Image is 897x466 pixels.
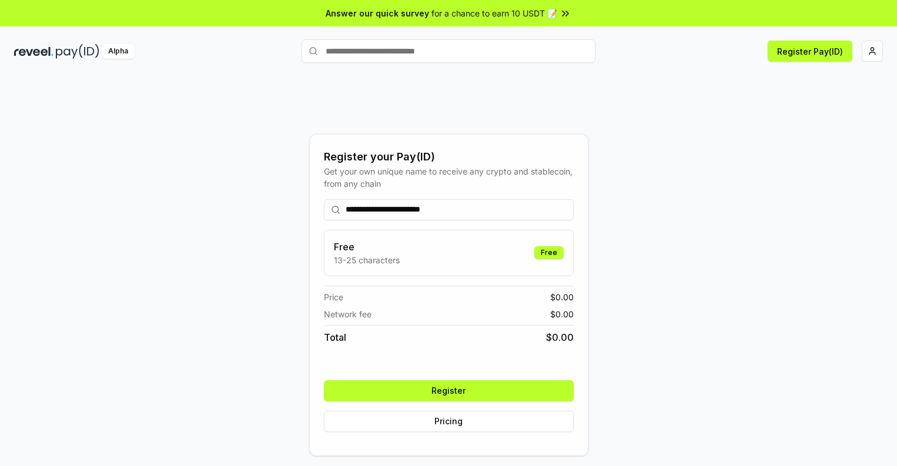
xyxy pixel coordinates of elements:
[102,44,135,59] div: Alpha
[324,411,574,432] button: Pricing
[334,254,400,266] p: 13-25 characters
[14,44,53,59] img: reveel_dark
[768,41,852,62] button: Register Pay(ID)
[326,7,429,19] span: Answer our quick survey
[324,380,574,401] button: Register
[550,291,574,303] span: $ 0.00
[324,330,346,344] span: Total
[431,7,557,19] span: for a chance to earn 10 USDT 📝
[550,308,574,320] span: $ 0.00
[334,240,400,254] h3: Free
[324,308,371,320] span: Network fee
[534,246,564,259] div: Free
[324,149,574,165] div: Register your Pay(ID)
[324,165,574,190] div: Get your own unique name to receive any crypto and stablecoin, from any chain
[324,291,343,303] span: Price
[546,330,574,344] span: $ 0.00
[56,44,99,59] img: pay_id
